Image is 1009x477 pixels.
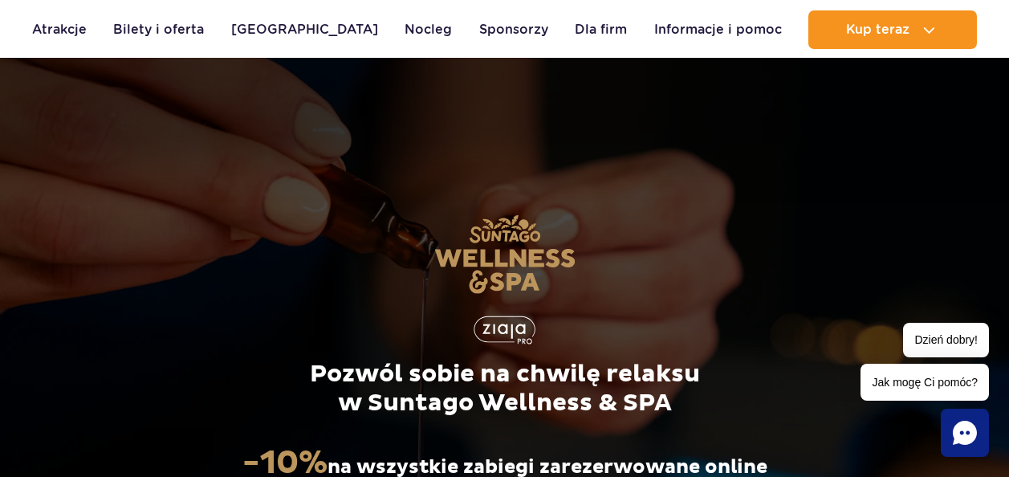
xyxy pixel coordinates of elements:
a: Nocleg [405,10,452,49]
img: Suntago Wellness & SPA [434,214,576,294]
p: Pozwól sobie na chwilę relaksu w Suntago Wellness & SPA [242,360,767,418]
a: Bilety i oferta [113,10,204,49]
a: [GEOGRAPHIC_DATA] [231,10,378,49]
a: Dla firm [575,10,627,49]
div: Chat [941,409,989,457]
button: Kup teraz [808,10,977,49]
span: Dzień dobry! [903,323,989,357]
a: Sponsorzy [479,10,548,49]
span: Jak mogę Ci pomóc? [860,364,989,401]
a: Informacje i pomoc [654,10,782,49]
span: Kup teraz [846,22,909,37]
a: Atrakcje [32,10,87,49]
